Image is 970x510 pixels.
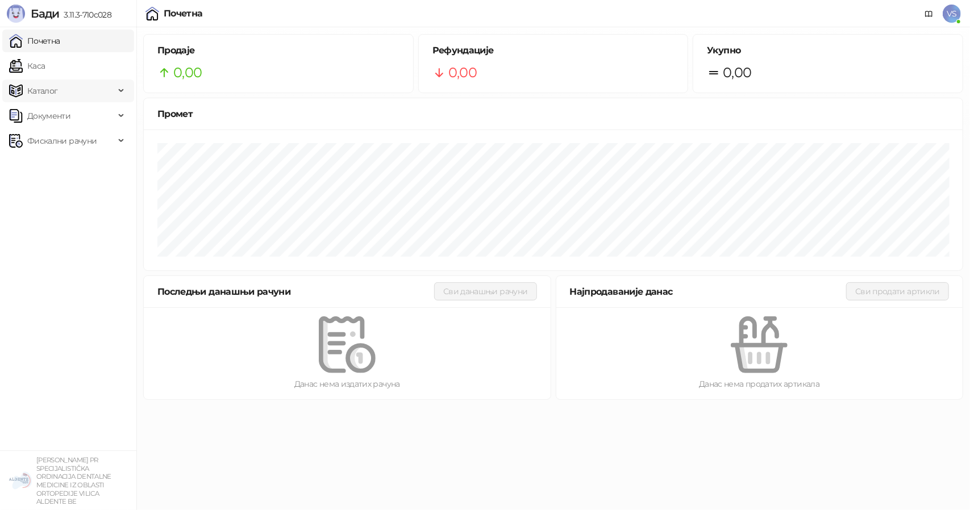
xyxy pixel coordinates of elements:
[157,285,434,299] div: Последњи данашњи рачуни
[27,104,70,127] span: Документи
[570,285,847,299] div: Најпродаваније данас
[9,55,45,77] a: Каса
[448,62,477,83] span: 0,00
[164,9,203,18] div: Почетна
[162,378,532,390] div: Данас нема издатих рачуна
[59,10,111,20] span: 3.11.3-710c028
[27,80,58,102] span: Каталог
[432,44,675,57] h5: Рефундације
[574,378,945,390] div: Данас нема продатих артикала
[27,129,97,152] span: Фискални рачуни
[173,62,202,83] span: 0,00
[434,282,536,300] button: Сви данашњи рачуни
[846,282,949,300] button: Сви продати артикли
[157,44,399,57] h5: Продаје
[723,62,751,83] span: 0,00
[9,30,60,52] a: Почетна
[7,5,25,23] img: Logo
[31,7,59,20] span: Бади
[36,456,111,505] small: [PERSON_NAME] PR SPECIJALISTIČKA ORDINACIJA DENTALNE MEDICINE IZ OBLASTI ORTOPEDIJE VILICA ALDENT...
[707,44,949,57] h5: Укупно
[943,5,961,23] span: VS
[157,107,949,121] div: Промет
[920,5,938,23] a: Документација
[9,469,32,492] img: 64x64-companyLogo-5147c2c0-45e4-4f6f-934a-c50ed2e74707.png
